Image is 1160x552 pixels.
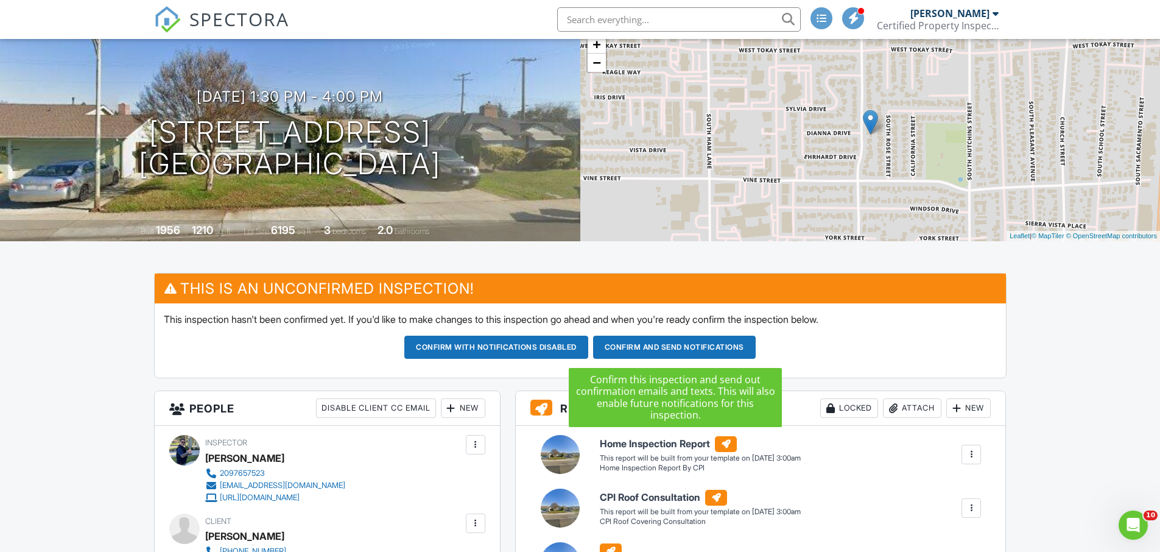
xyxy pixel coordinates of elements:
[557,7,801,32] input: Search everything...
[220,493,300,503] div: [URL][DOMAIN_NAME]
[395,227,429,236] span: bathrooms
[192,224,213,236] div: 1210
[220,469,265,478] div: 2097657523
[877,19,999,32] div: Certified Property Inspections, Inc
[316,398,436,418] div: Disable Client CC Email
[205,517,231,526] span: Client
[154,16,289,42] a: SPECTORA
[205,527,284,545] div: [PERSON_NAME]
[205,492,345,504] a: [URL][DOMAIN_NAME]
[600,463,801,473] div: Home Inspection Report By CPI
[139,116,441,181] h1: [STREET_ADDRESS] [GEOGRAPHIC_DATA]
[516,391,1006,426] h3: Reports
[600,507,801,517] div: This report will be built from your template on [DATE] 3:00am
[588,35,606,54] a: Zoom in
[205,449,284,467] div: [PERSON_NAME]
[378,224,393,236] div: 2.0
[1007,231,1160,241] div: |
[1066,232,1157,239] a: © OpenStreetMap contributors
[600,453,801,463] div: This report will be built from your template on [DATE] 3:00am
[271,224,295,236] div: 6195
[205,467,345,479] a: 2097657523
[1119,511,1148,540] iframe: Intercom live chat
[332,227,366,236] span: bedrooms
[189,6,289,32] span: SPECTORA
[404,336,588,359] button: Confirm with notifications disabled
[156,224,180,236] div: 1956
[600,490,801,506] h6: CPI Roof Consultation
[155,391,500,426] h3: People
[164,313,997,326] p: This inspection hasn't been confirmed yet. If you'd like to make changes to this inspection go ah...
[220,481,345,490] div: [EMAIL_ADDRESS][DOMAIN_NAME]
[441,398,485,418] div: New
[1010,232,1030,239] a: Leaflet
[141,227,154,236] span: Built
[820,398,878,418] div: Locked
[205,479,345,492] a: [EMAIL_ADDRESS][DOMAIN_NAME]
[155,274,1006,303] h3: This is an Unconfirmed Inspection!
[600,517,801,527] div: CPI Roof Covering Consultation
[197,88,383,105] h3: [DATE] 1:30 pm - 4:00 pm
[205,438,247,447] span: Inspector
[946,398,991,418] div: New
[244,227,269,236] span: Lot Size
[324,224,331,236] div: 3
[588,54,606,72] a: Zoom out
[215,227,232,236] span: sq. ft.
[600,436,801,452] h6: Home Inspection Report
[1032,232,1064,239] a: © MapTiler
[593,336,756,359] button: Confirm and send notifications
[154,6,181,33] img: The Best Home Inspection Software - Spectora
[883,398,941,418] div: Attach
[297,227,312,236] span: sq.ft.
[910,7,990,19] div: [PERSON_NAME]
[1144,511,1158,520] span: 10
